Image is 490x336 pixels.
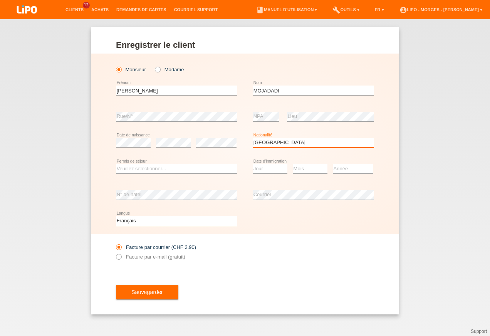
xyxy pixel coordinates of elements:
[116,244,121,254] input: Facture par courrier (CHF 2.90)
[399,6,407,14] i: account_circle
[116,254,185,260] label: Facture par e-mail (gratuit)
[116,40,374,50] h1: Enregistrer le client
[155,67,160,72] input: Madame
[116,254,121,264] input: Facture par e-mail (gratuit)
[62,7,87,12] a: Clients
[371,7,388,12] a: FR ▾
[116,285,178,299] button: Sauvegarder
[396,7,486,12] a: account_circleLIPO - Morges - [PERSON_NAME] ▾
[87,7,112,12] a: Achats
[116,244,196,250] label: Facture par courrier (CHF 2.90)
[471,329,487,334] a: Support
[256,6,264,14] i: book
[116,67,121,72] input: Monsieur
[252,7,321,12] a: bookManuel d’utilisation ▾
[83,2,90,8] span: 17
[131,289,163,295] span: Sauvegarder
[329,7,363,12] a: buildOutils ▾
[332,6,340,14] i: build
[116,67,146,72] label: Monsieur
[170,7,222,12] a: Courriel Support
[112,7,170,12] a: Demandes de cartes
[8,16,46,22] a: LIPO pay
[155,67,184,72] label: Madame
